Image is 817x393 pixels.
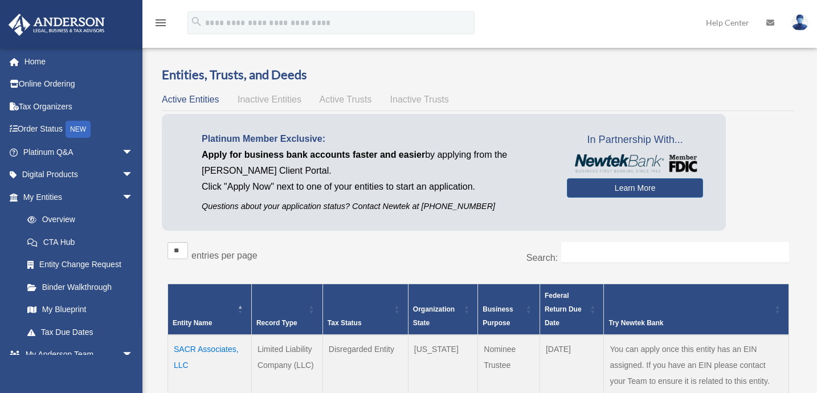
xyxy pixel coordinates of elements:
[122,186,145,209] span: arrow_drop_down
[238,95,301,104] span: Inactive Entities
[8,118,150,141] a: Order StatusNEW
[791,14,808,31] img: User Pic
[483,305,513,327] span: Business Purpose
[202,199,550,214] p: Questions about your application status? Contact Newtek at [PHONE_NUMBER]
[154,16,168,30] i: menu
[8,95,150,118] a: Tax Organizers
[8,50,150,73] a: Home
[567,178,703,198] a: Learn More
[66,121,91,138] div: NEW
[162,66,795,84] h3: Entities, Trusts, and Deeds
[122,163,145,187] span: arrow_drop_down
[202,150,425,159] span: Apply for business bank accounts faster and easier
[190,15,203,28] i: search
[8,73,150,96] a: Online Ordering
[408,284,478,335] th: Organization State: Activate to sort
[122,343,145,367] span: arrow_drop_down
[413,305,455,327] span: Organization State
[540,284,604,335] th: Federal Return Due Date: Activate to sort
[173,319,212,327] span: Entity Name
[8,163,150,186] a: Digital Productsarrow_drop_down
[251,284,322,335] th: Record Type: Activate to sort
[8,343,150,366] a: My Anderson Teamarrow_drop_down
[16,276,145,298] a: Binder Walkthrough
[545,292,582,327] span: Federal Return Due Date
[5,14,108,36] img: Anderson Advisors Platinum Portal
[8,141,150,163] a: Platinum Q&Aarrow_drop_down
[320,95,372,104] span: Active Trusts
[8,186,145,208] a: My Entitiesarrow_drop_down
[202,131,550,147] p: Platinum Member Exclusive:
[256,319,297,327] span: Record Type
[202,147,550,179] p: by applying from the [PERSON_NAME] Client Portal.
[16,253,145,276] a: Entity Change Request
[191,251,258,260] label: entries per page
[390,95,449,104] span: Inactive Trusts
[322,284,408,335] th: Tax Status: Activate to sort
[122,141,145,164] span: arrow_drop_down
[16,208,139,231] a: Overview
[16,231,145,253] a: CTA Hub
[168,284,252,335] th: Entity Name: Activate to invert sorting
[567,131,703,149] span: In Partnership With...
[526,253,558,263] label: Search:
[478,284,540,335] th: Business Purpose: Activate to sort
[16,321,145,343] a: Tax Due Dates
[604,284,789,335] th: Try Newtek Bank : Activate to sort
[154,20,168,30] a: menu
[328,319,362,327] span: Tax Status
[202,179,550,195] p: Click "Apply Now" next to one of your entities to start an application.
[162,95,219,104] span: Active Entities
[608,316,771,330] div: Try Newtek Bank
[16,298,145,321] a: My Blueprint
[573,154,697,173] img: NewtekBankLogoSM.png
